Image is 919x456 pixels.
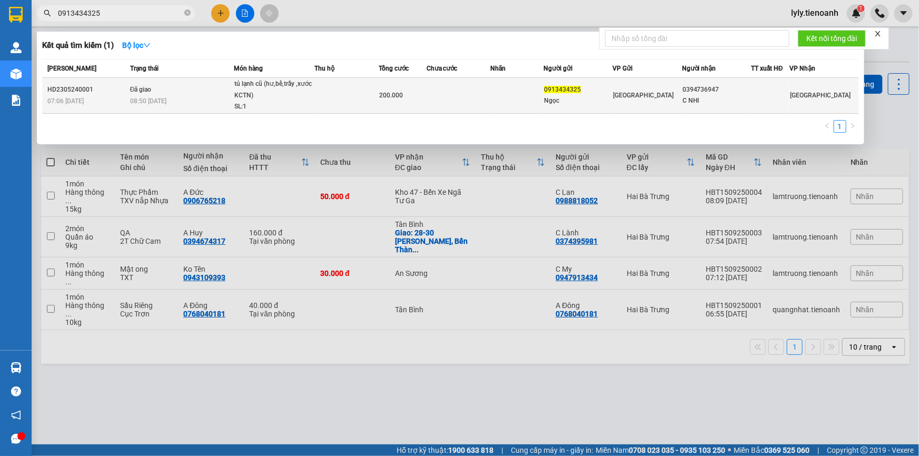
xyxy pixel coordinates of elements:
[789,65,815,72] span: VP Nhận
[184,8,191,18] span: close-circle
[490,65,506,72] span: Nhãn
[821,120,834,133] button: left
[379,92,403,99] span: 200.000
[130,86,152,93] span: Đã giao
[9,7,23,23] img: logo-vxr
[806,33,857,44] span: Kết nối tổng đài
[605,30,789,47] input: Nhập số tổng đài
[47,97,84,105] span: 07:06 [DATE]
[874,30,882,37] span: close
[544,65,572,72] span: Người gửi
[613,92,674,99] span: [GEOGRAPHIC_DATA]
[612,65,633,72] span: VP Gửi
[544,86,581,93] span: 0913434325
[143,42,151,49] span: down
[824,123,831,129] span: left
[11,362,22,373] img: warehouse-icon
[44,9,51,17] span: search
[821,120,834,133] li: Previous Page
[11,434,21,444] span: message
[114,37,159,54] button: Bộ lọcdown
[11,68,22,80] img: warehouse-icon
[47,65,96,72] span: [PERSON_NAME]
[130,65,159,72] span: Trạng thái
[314,65,334,72] span: Thu hộ
[184,9,191,16] span: close-circle
[751,65,783,72] span: TT xuất HĐ
[234,65,263,72] span: Món hàng
[846,120,859,133] li: Next Page
[42,40,114,51] h3: Kết quả tìm kiếm ( 1 )
[427,65,458,72] span: Chưa cước
[47,84,127,95] div: HD2305240001
[234,101,313,113] div: SL: 1
[683,84,750,95] div: 0394736947
[683,95,750,106] div: C NHI
[58,7,182,19] input: Tìm tên, số ĐT hoặc mã đơn
[11,386,21,396] span: question-circle
[379,65,409,72] span: Tổng cước
[682,65,716,72] span: Người nhận
[11,410,21,420] span: notification
[11,42,22,53] img: warehouse-icon
[849,123,856,129] span: right
[11,95,22,106] img: solution-icon
[834,121,846,132] a: 1
[122,41,151,49] strong: Bộ lọc
[798,30,866,47] button: Kết nối tổng đài
[544,95,612,106] div: Ngọc
[790,92,851,99] span: [GEOGRAPHIC_DATA]
[846,120,859,133] button: right
[234,78,313,101] div: tủ lạnh cũ (hư,bể,trầy ,xước KCTN)
[834,120,846,133] li: 1
[130,97,166,105] span: 08:50 [DATE]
